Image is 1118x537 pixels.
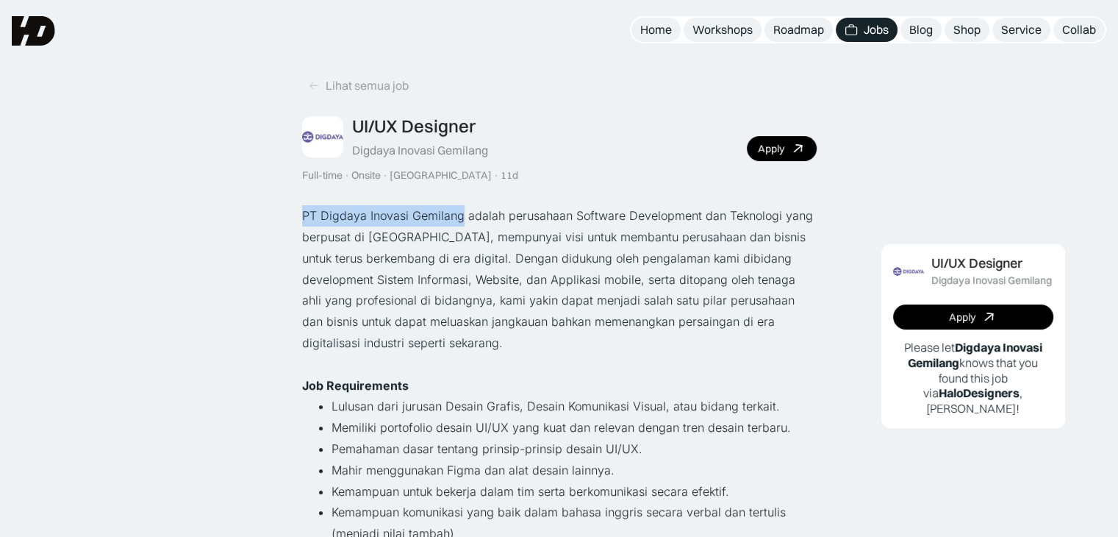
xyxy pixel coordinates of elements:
[939,385,1020,400] b: HaloDesigners
[351,169,381,182] div: Onsite
[836,18,897,42] a: Jobs
[332,460,817,481] li: Mahir menggunakan Figma dan alat desain lainnya.
[352,143,488,158] div: Digdaya Inovasi Gemilang
[992,18,1050,42] a: Service
[893,340,1053,416] p: Please let knows that you found this job via , [PERSON_NAME]!
[326,78,409,93] div: Lihat semua job
[382,169,388,182] div: ·
[747,136,817,161] a: Apply
[684,18,762,42] a: Workshops
[352,115,476,137] div: UI/UX Designer
[1053,18,1105,42] a: Collab
[344,169,350,182] div: ·
[390,169,492,182] div: [GEOGRAPHIC_DATA]
[953,22,981,38] div: Shop
[949,311,975,324] div: Apply
[773,22,824,38] div: Roadmap
[931,274,1052,287] div: Digdaya Inovasi Gemilang
[900,18,942,42] a: Blog
[332,396,817,417] li: Lulusan dari jurusan Desain Grafis, Desain Komunikasi Visual, atau bidang terkait.
[493,169,499,182] div: ·
[893,305,1053,330] a: Apply
[332,481,817,502] li: Kemampuan untuk bekerja dalam tim serta berkomunikasi secara efektif.
[931,256,1022,271] div: UI/UX Designer
[909,22,933,38] div: Blog
[893,256,924,287] img: Job Image
[908,340,1042,370] b: Digdaya Inovasi Gemilang
[302,205,817,354] p: PT Digdaya Inovasi Gemilang adalah perusahaan Software Development dan Teknologi yang berpusat di...
[758,143,784,155] div: Apply
[332,438,817,460] li: Pemahaman dasar tentang prinsip-prinsip desain UI/UX.
[864,22,889,38] div: Jobs
[302,74,415,98] a: Lihat semua job
[764,18,833,42] a: Roadmap
[631,18,681,42] a: Home
[1062,22,1096,38] div: Collab
[332,417,817,438] li: Memiliki portofolio desain UI/UX yang kuat dan relevan dengan tren desain terbaru.
[302,378,409,393] strong: Job Requirements
[302,354,817,375] p: ‍
[302,169,343,182] div: Full-time
[692,22,753,38] div: Workshops
[501,169,518,182] div: 11d
[302,116,343,157] img: Job Image
[945,18,989,42] a: Shop
[1001,22,1042,38] div: Service
[640,22,672,38] div: Home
